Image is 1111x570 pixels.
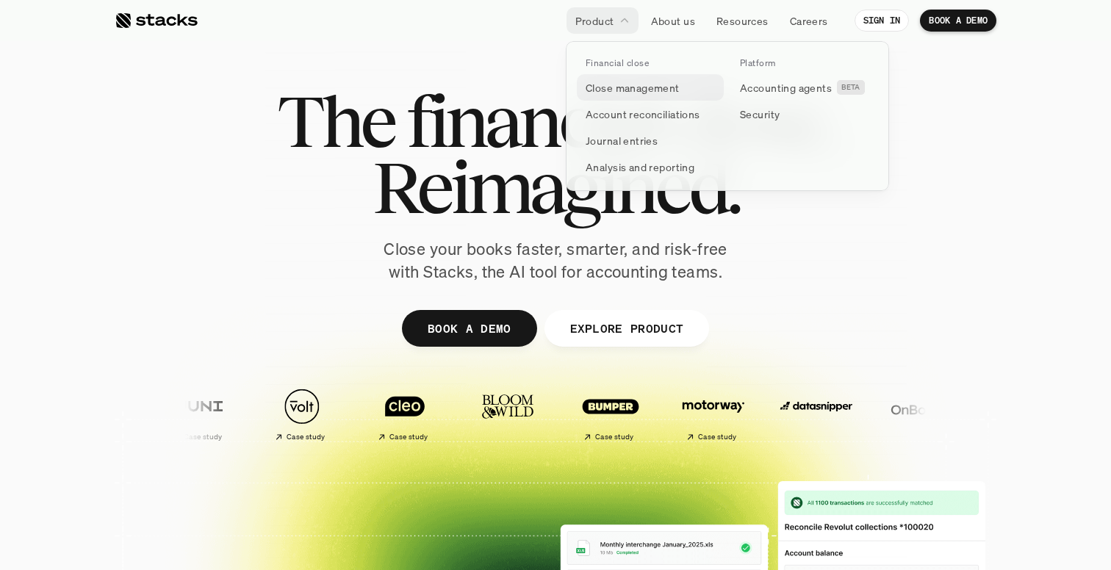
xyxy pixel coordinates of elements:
[586,159,694,175] p: Analysis and reporting
[577,74,724,101] a: Close management
[586,80,680,95] p: Close management
[708,7,777,34] a: Resources
[277,88,394,154] span: The
[577,101,724,127] a: Account reconciliations
[173,280,238,290] a: Privacy Policy
[575,13,614,29] p: Product
[740,107,780,122] p: Security
[286,433,325,441] h2: Case study
[406,88,660,154] span: financial
[642,7,704,34] a: About us
[356,380,452,447] a: Case study
[855,10,910,32] a: SIGN IN
[254,380,349,447] a: Case study
[594,433,633,441] h2: Case study
[402,310,537,347] a: BOOK A DEMO
[929,15,988,26] p: BOOK A DEMO
[586,107,700,122] p: Account reconciliations
[569,317,683,339] p: EXPLORE PRODUCT
[544,310,709,347] a: EXPLORE PRODUCT
[863,15,901,26] p: SIGN IN
[183,433,222,441] h2: Case study
[389,433,428,441] h2: Case study
[716,13,769,29] p: Resources
[697,433,736,441] h2: Case study
[373,154,739,220] span: Reimagined.
[781,7,837,34] a: Careers
[740,80,832,95] p: Accounting agents
[586,133,658,148] p: Journal entries
[920,10,996,32] a: BOOK A DEMO
[151,380,246,447] a: Case study
[586,58,649,68] p: Financial close
[577,154,724,180] a: Analysis and reporting
[841,83,860,92] h2: BETA
[651,13,695,29] p: About us
[731,101,878,127] a: Security
[665,380,761,447] a: Case study
[740,58,776,68] p: Platform
[731,74,878,101] a: Accounting agentsBETA
[428,317,511,339] p: BOOK A DEMO
[577,127,724,154] a: Journal entries
[562,380,658,447] a: Case study
[372,238,739,284] p: Close your books faster, smarter, and risk-free with Stacks, the AI tool for accounting teams.
[790,13,828,29] p: Careers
